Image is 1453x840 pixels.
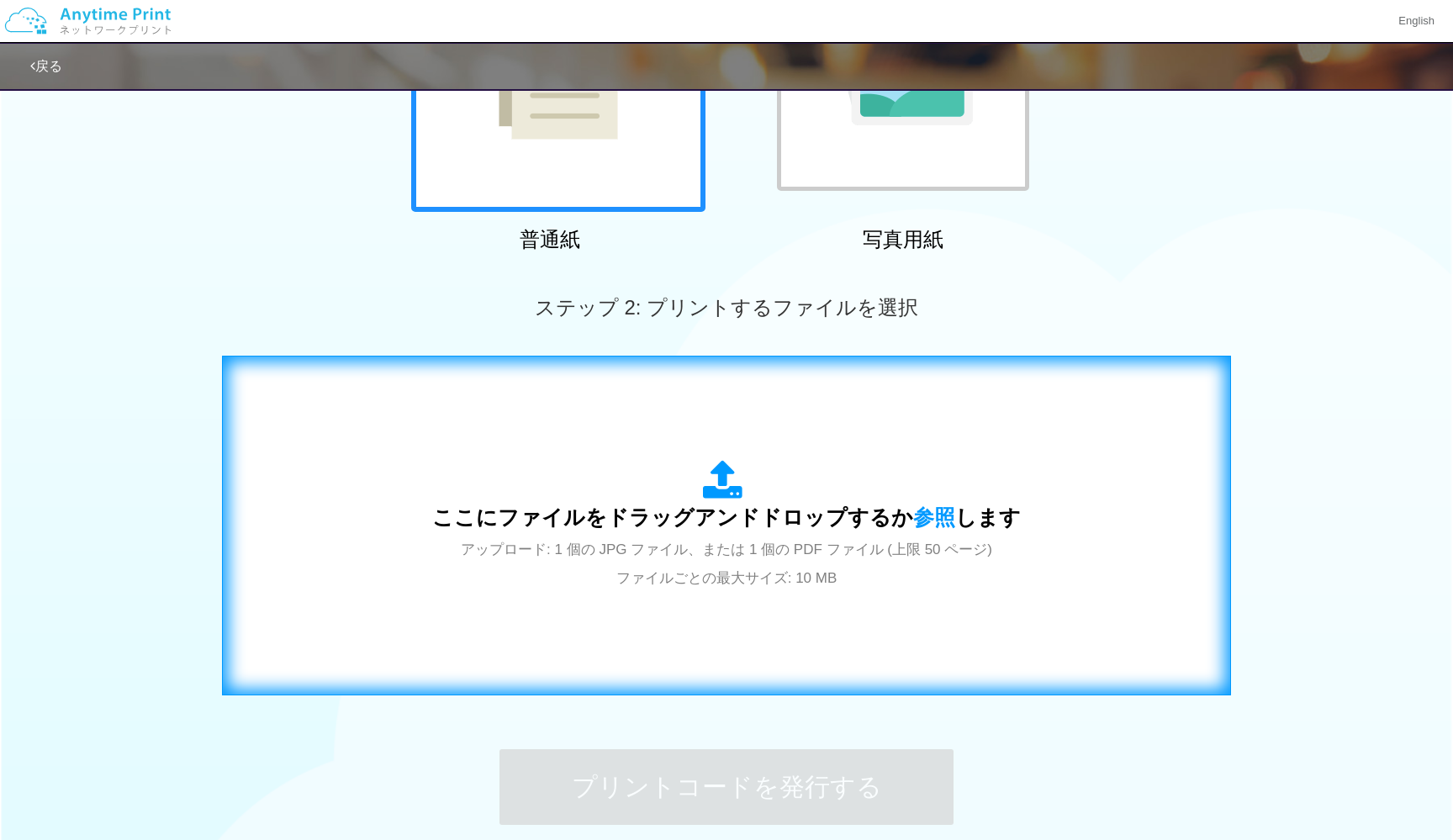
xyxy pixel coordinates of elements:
span: 参照 [913,505,955,529]
h2: 写真用紙 [756,229,1050,251]
a: 戻る [30,59,62,73]
span: アップロード: 1 個の JPG ファイル、または 1 個の PDF ファイル (上限 50 ページ) ファイルごとの最大サイズ: 10 MB [461,542,992,586]
span: ここにファイルをドラッグアンドドロップするか します [432,505,1021,529]
h2: 普通紙 [403,229,697,251]
button: プリントコードを発行する [499,749,954,825]
span: ステップ 2: プリントするファイルを選択 [535,296,918,319]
